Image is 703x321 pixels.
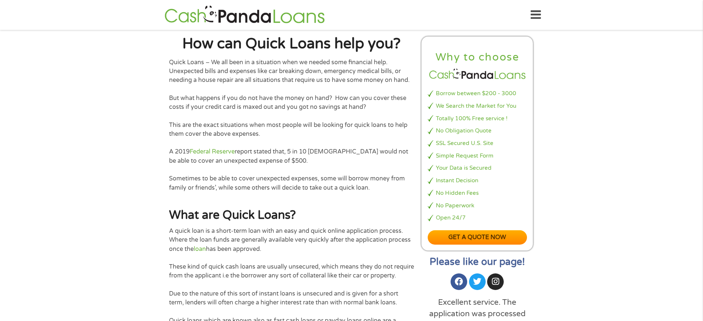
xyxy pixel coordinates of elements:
h1: How can Quick Loans help you? [169,37,414,51]
h2: What are Quick Loans? [169,208,414,223]
li: We Search the Market for You [428,102,527,110]
p: Due to the nature of this sort of instant loans is unsecured and is given for a short term, lende... [169,289,414,307]
li: Open 24/7 [428,214,527,222]
li: No Obligation Quote [428,127,527,135]
a: Federal Reserve [190,148,235,155]
p: But what happens if you do not have the money on hand? How can you cover these costs if your cred... [169,94,414,112]
li: Totally 100% Free service ! [428,114,527,123]
p: A 2019 report stated that, 5 in 10 [DEMOGRAPHIC_DATA] would not be able to cover an unexpected ex... [169,147,414,165]
li: Borrow between $200 - 3000 [428,89,527,98]
p: These kind of quick cash loans are usually unsecured, which means they do not require from the ap... [169,262,414,280]
li: Your Data is Secured [428,164,527,172]
h2: Please like our page!​ [421,257,534,267]
p: Quick Loans – We all been in a situation when we needed some financial help. Unexpected bills and... [169,58,414,85]
li: Simple Request Form [428,152,527,160]
p: A quick loan is a short-term loan with an easy and quick online application process. Where the lo... [169,227,414,253]
li: No Hidden Fees [428,189,527,197]
p: This are the exact situations when most people will be looking for quick loans to help them cover... [169,121,414,139]
li: SSL Secured U.S. Site [428,139,527,148]
img: GetLoanNow Logo [162,4,327,25]
li: Instant Decision [428,176,527,185]
p: Sometimes to be able to cover unexpected expenses, some will borrow money from family or friends’... [169,174,414,192]
a: loan [194,245,206,253]
h2: Why to choose [428,51,527,64]
a: Get a quote now [428,230,527,245]
li: No Paperwork [428,201,527,210]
